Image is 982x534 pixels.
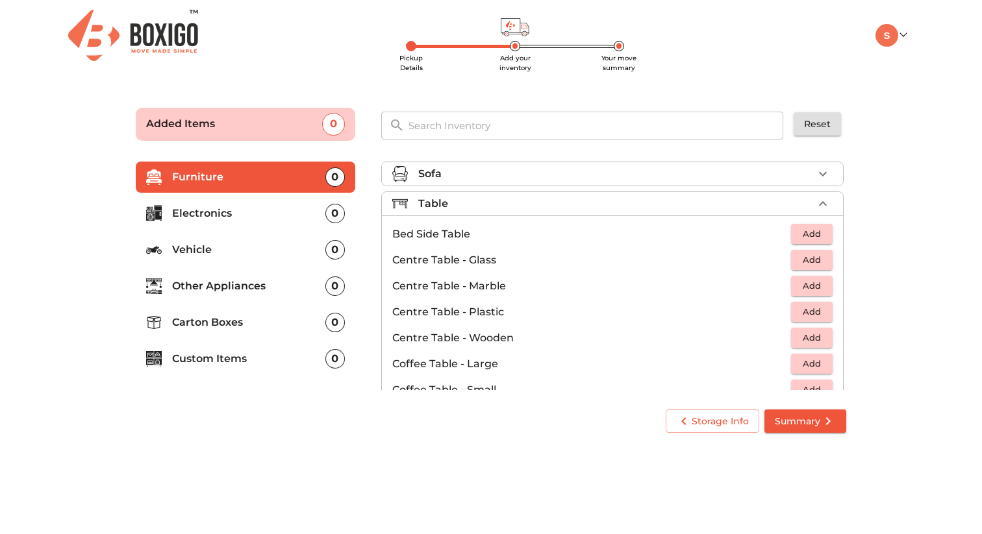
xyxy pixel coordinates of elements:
[325,313,345,332] div: 0
[392,278,791,294] p: Centre Table - Marble
[764,409,846,433] button: Summary
[794,112,841,136] button: Reset
[325,349,345,369] div: 0
[392,304,791,320] p: Centre Table - Plastic
[392,166,408,182] img: sofa
[791,354,833,374] button: Add
[392,226,791,242] p: Bed Side Table
[172,206,325,221] p: Electronics
[172,242,325,258] p: Vehicle
[791,302,833,322] button: Add
[392,196,408,212] img: table
[172,315,325,330] p: Carton Boxes
[392,356,791,372] p: Coffee Table - Large
[418,196,448,212] p: Table
[798,330,826,345] span: Add
[392,382,791,398] p: Coffee Table - Small
[68,10,198,61] img: Boxigo
[172,278,325,294] p: Other Appliances
[798,226,826,241] span: Add
[676,413,749,430] span: Storage Info
[775,413,836,430] span: Summary
[791,328,833,348] button: Add
[601,54,636,72] span: Your move summary
[798,304,826,319] span: Add
[172,169,325,185] p: Furniture
[172,351,325,367] p: Custom Items
[146,116,322,132] p: Added Items
[666,409,759,433] button: Storage Info
[791,224,833,244] button: Add
[399,54,423,72] span: Pickup Details
[798,356,826,371] span: Add
[418,166,442,182] p: Sofa
[325,276,345,296] div: 0
[804,116,831,132] span: Reset
[325,204,345,223] div: 0
[499,54,531,72] span: Add your inventory
[325,167,345,187] div: 0
[791,276,833,296] button: Add
[392,252,791,268] p: Centre Table - Glass
[392,330,791,346] p: Centre Table - Wooden
[798,382,826,397] span: Add
[798,252,826,267] span: Add
[791,380,833,400] button: Add
[322,113,345,136] div: 0
[798,278,826,293] span: Add
[791,250,833,270] button: Add
[401,112,792,140] input: Search Inventory
[325,240,345,260] div: 0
